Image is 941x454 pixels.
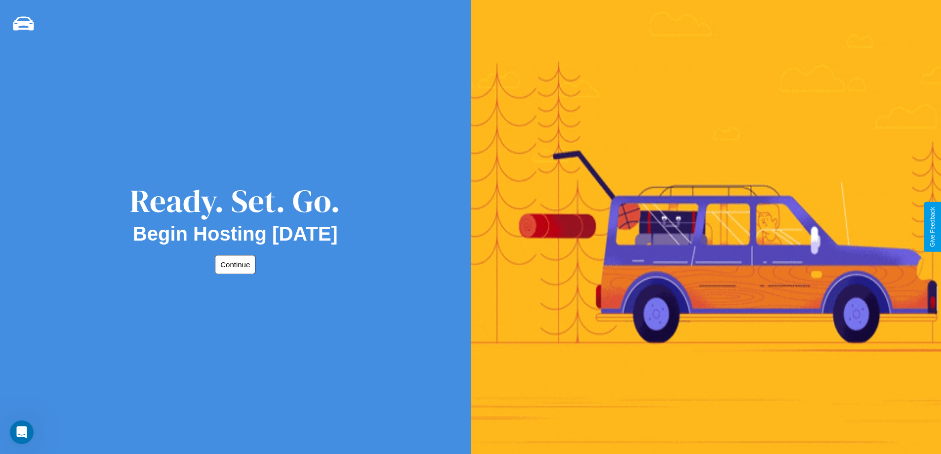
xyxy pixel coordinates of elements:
[215,255,255,274] button: Continue
[10,420,34,444] iframe: Intercom live chat
[133,223,338,245] h2: Begin Hosting [DATE]
[130,179,340,223] div: Ready. Set. Go.
[929,207,936,247] div: Give Feedback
